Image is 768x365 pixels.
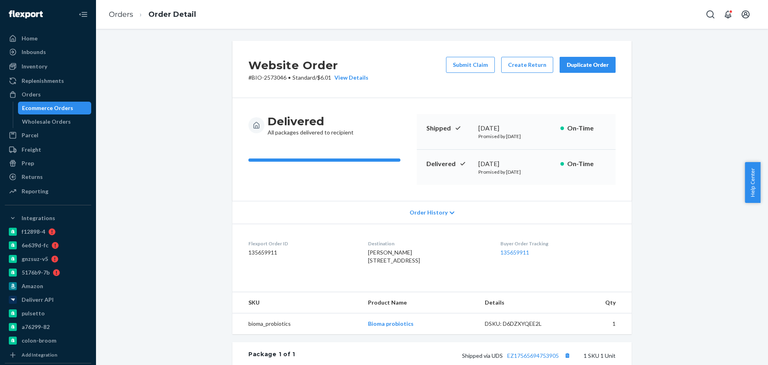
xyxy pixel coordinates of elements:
a: Freight [5,143,91,156]
p: On-Time [567,159,606,168]
div: Returns [22,173,43,181]
p: Shipped [426,124,472,133]
button: Integrations [5,212,91,225]
div: 5176b9-7b [22,269,50,277]
th: Qty [566,292,632,313]
h2: Website Order [248,57,368,74]
p: On-Time [567,124,606,133]
a: Reporting [5,185,91,198]
button: Close Navigation [75,6,91,22]
a: Home [5,32,91,45]
div: Duplicate Order [566,61,609,69]
div: All packages delivered to recipient [268,114,354,136]
div: 1 SKU 1 Unit [295,350,616,361]
h3: Delivered [268,114,354,128]
div: Freight [22,146,41,154]
p: # BIO-2573046 / $6.01 [248,74,368,82]
a: Deliverr API [5,293,91,306]
a: Ecommerce Orders [18,102,92,114]
td: 1 [566,313,632,335]
p: Promised by [DATE] [478,133,554,140]
td: bioma_probiotics [232,313,362,335]
div: f12898-4 [22,228,45,236]
p: Promised by [DATE] [478,168,554,175]
dt: Destination [368,240,487,247]
button: Submit Claim [446,57,495,73]
div: 6e639d-fc [22,241,48,249]
a: Orders [5,88,91,101]
div: Amazon [22,282,43,290]
div: Parcel [22,131,38,139]
span: Shipped via UDS [462,352,572,359]
div: Home [22,34,38,42]
a: Replenishments [5,74,91,87]
a: Inventory [5,60,91,73]
dd: 135659911 [248,249,355,257]
div: Package 1 of 1 [248,350,295,361]
a: Bioma probiotics [368,320,414,327]
a: colon-broom [5,334,91,347]
a: 6e639d-fc [5,239,91,252]
span: • [288,74,291,81]
th: Details [478,292,566,313]
div: a76299-82 [22,323,50,331]
div: Wholesale Orders [22,118,71,126]
div: colon-broom [22,337,56,345]
a: Add Integration [5,350,91,360]
div: Integrations [22,214,55,222]
a: Parcel [5,129,91,142]
a: gnzsuz-v5 [5,253,91,265]
th: SKU [232,292,362,313]
div: Deliverr API [22,296,54,304]
th: Product Name [362,292,478,313]
button: Open account menu [738,6,754,22]
a: EZ17565694753905 [507,352,559,359]
a: Inbounds [5,46,91,58]
div: pulsetto [22,309,45,317]
div: Inbounds [22,48,46,56]
button: Copy tracking number [562,350,572,361]
button: View Details [331,74,368,82]
button: Duplicate Order [560,57,616,73]
dt: Buyer Order Tracking [500,240,616,247]
span: Order History [410,209,448,217]
div: Add Integration [22,351,57,358]
button: Open Search Box [702,6,718,22]
div: Inventory [22,62,47,70]
a: Orders [109,10,133,19]
div: Orders [22,90,41,98]
a: 135659911 [500,249,529,256]
a: 5176b9-7b [5,266,91,279]
div: [DATE] [478,124,554,133]
div: DSKU: D6DZXYQEE2L [485,320,560,328]
img: Flexport logo [9,10,43,18]
a: Wholesale Orders [18,115,92,128]
a: pulsetto [5,307,91,320]
div: gnzsuz-v5 [22,255,48,263]
dt: Flexport Order ID [248,240,355,247]
div: [DATE] [478,159,554,168]
a: Order Detail [148,10,196,19]
p: Delivered [426,159,472,168]
a: f12898-4 [5,225,91,238]
a: Amazon [5,280,91,293]
div: Ecommerce Orders [22,104,73,112]
div: Reporting [22,187,48,195]
a: Prep [5,157,91,170]
a: a76299-82 [5,321,91,333]
button: Help Center [745,162,760,203]
button: Create Return [501,57,553,73]
a: Returns [5,170,91,183]
div: Prep [22,159,34,167]
button: Open notifications [720,6,736,22]
ol: breadcrumbs [102,3,202,26]
div: Replenishments [22,77,64,85]
span: Standard [292,74,315,81]
span: [PERSON_NAME] [STREET_ADDRESS] [368,249,420,264]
